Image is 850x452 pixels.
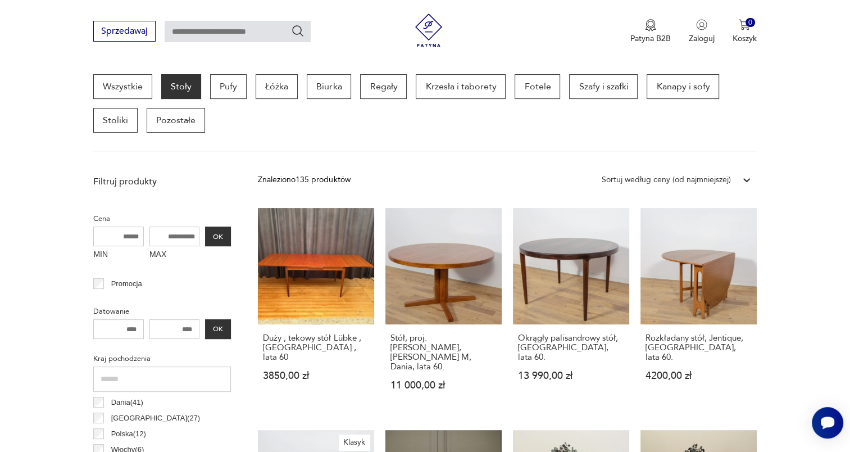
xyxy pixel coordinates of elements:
a: Krzesła i taborety [416,74,506,99]
p: 4200,00 zł [646,371,752,381]
p: 13 990,00 zł [518,371,624,381]
a: Kanapy i sofy [647,74,719,99]
div: Znaleziono 135 produktów [258,174,350,186]
p: 3850,00 zł [263,371,369,381]
p: Dania ( 41 ) [111,396,143,409]
div: Sortuj według ceny (od najmniejszej) [602,174,731,186]
a: Szafy i szafki [569,74,638,99]
a: Biurka [307,74,351,99]
img: Ikona koszyka [739,19,750,30]
p: 11 000,00 zł [390,381,497,390]
p: [GEOGRAPHIC_DATA] ( 27 ) [111,412,200,424]
a: Okrągły palisandrowy stół, Dania, lata 60.Okrągły palisandrowy stół, [GEOGRAPHIC_DATA], lata 60.1... [513,208,629,412]
h3: Stół, proj. [PERSON_NAME], [PERSON_NAME] M, Dania, lata 60. [390,333,497,372]
label: MAX [149,246,200,264]
a: Regały [360,74,407,99]
button: Szukaj [291,24,304,38]
p: Filtruj produkty [93,175,231,188]
a: Pufy [210,74,247,99]
button: 0Koszyk [733,19,757,44]
a: Stół, proj. J. Mortensen, Heltborg M, Dania, lata 60.Stół, proj. [PERSON_NAME], [PERSON_NAME] M, ... [385,208,502,412]
button: OK [205,227,231,246]
p: Patyna B2B [630,33,671,44]
div: 0 [746,18,755,28]
a: Fotele [515,74,560,99]
img: Ikona medalu [645,19,656,31]
button: Patyna B2B [630,19,671,44]
img: Patyna - sklep z meblami i dekoracjami vintage [412,13,446,47]
a: Rozkładany stół, Jentique, Wielka Brytania, lata 60.Rozkładany stół, Jentique, [GEOGRAPHIC_DATA],... [640,208,757,412]
p: Promocja [111,278,142,290]
p: Cena [93,213,231,225]
a: Ikona medaluPatyna B2B [630,19,671,44]
p: Koszyk [733,33,757,44]
label: MIN [93,246,144,264]
img: Ikonka użytkownika [696,19,707,30]
p: Datowanie [93,305,231,318]
a: Wszystkie [93,74,152,99]
p: Kraj pochodzenia [93,352,231,365]
a: Łóżka [256,74,298,99]
h3: Rozkładany stół, Jentique, [GEOGRAPHIC_DATA], lata 60. [646,333,752,362]
a: Pozostałe [147,108,205,133]
a: Duży , tekowy stół Lübke , Niemcy , lata 60Duży , tekowy stół Lübke , [GEOGRAPHIC_DATA] , lata 60... [258,208,374,412]
button: Zaloguj [689,19,715,44]
h3: Duży , tekowy stół Lübke , [GEOGRAPHIC_DATA] , lata 60 [263,333,369,362]
p: Zaloguj [689,33,715,44]
a: Stoły [161,74,201,99]
iframe: Smartsupp widget button [812,407,843,439]
p: Polska ( 12 ) [111,428,146,440]
button: OK [205,319,231,339]
h3: Okrągły palisandrowy stół, [GEOGRAPHIC_DATA], lata 60. [518,333,624,362]
a: Stoliki [93,108,138,133]
a: Sprzedawaj [93,28,156,36]
button: Sprzedawaj [93,21,156,42]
